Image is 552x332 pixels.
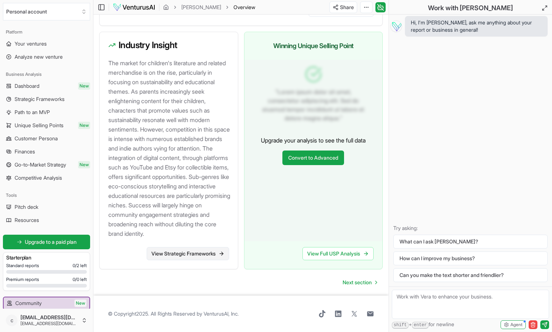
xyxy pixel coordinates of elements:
span: Go-to-Market Strategy [15,161,66,168]
span: Upgrade to a paid plan [25,238,77,246]
button: What can I ask [PERSON_NAME]? [393,235,548,249]
a: VenturusAI, Inc [204,310,238,317]
kbd: shift [392,322,409,329]
a: Customer Persona [3,133,90,144]
p: Try asking: [393,224,548,232]
span: Resources [15,216,39,224]
a: View Full USP Analysis [302,247,374,260]
button: Can you make the text shorter and friendlier? [393,268,548,282]
span: Community [15,300,42,307]
span: Strategic Frameworks [15,95,65,103]
a: Analyze new venture [3,51,90,63]
span: Analyze new venture [15,53,63,60]
span: New [78,82,90,90]
button: Share [329,1,357,13]
a: Competitive Analysis [3,172,90,184]
h3: Winning Unique Selling Point [253,41,374,51]
a: Pitch deck [3,201,90,213]
a: CommunityNew [4,297,89,309]
a: Upgrade to a paid plan [3,235,90,249]
span: Finances [15,148,35,155]
span: © Copyright 2025 . All Rights Reserved by . [108,310,239,317]
div: Tools [3,190,90,201]
img: Vera [390,20,402,32]
a: Go to next page [337,275,383,290]
a: Path to an MVP [3,106,90,118]
a: Resources [3,214,90,226]
a: DashboardNew [3,80,90,92]
span: Unique Selling Points [15,122,63,129]
span: Pitch deck [15,203,38,211]
h3: Starter plan [6,254,87,261]
span: Dashboard [15,82,39,90]
a: Finances [3,146,90,157]
h3: Industry Insight [108,41,229,50]
h2: Work with [PERSON_NAME] [428,3,513,13]
button: Agent [501,320,526,329]
span: Path to an MVP [15,109,50,116]
span: Hi, I'm [PERSON_NAME], ask me anything about your report or business in general! [411,19,542,34]
span: 0 / 2 left [73,263,87,269]
span: Share [340,4,354,11]
span: Agent [510,322,522,328]
span: + for newline [392,321,454,329]
img: logo [113,3,155,12]
span: c [6,315,18,326]
span: Premium reports [6,277,39,282]
button: Select an organization [3,3,90,20]
div: Platform [3,26,90,38]
span: Customer Persona [15,135,58,142]
a: Your ventures [3,38,90,50]
span: New [74,300,86,307]
a: Strategic Frameworks [3,93,90,105]
span: New [78,122,90,129]
p: The market for children's literature and related merchandise is on the rise, particularly in focu... [108,58,232,238]
button: How can I improve my business? [393,251,548,265]
span: Next section [343,279,372,286]
span: [EMAIL_ADDRESS][DOMAIN_NAME] [20,321,78,327]
span: Standard reports [6,263,39,269]
a: Unique Selling PointsNew [3,120,90,131]
span: Competitive Analysis [15,174,62,181]
span: Your ventures [15,40,47,47]
span: Overview [233,4,255,11]
div: Business Analysis [3,69,90,80]
p: Upgrade your analysis to see the full data [261,136,366,145]
span: 0 / 0 left [73,277,87,282]
a: Go-to-Market StrategyNew [3,159,90,171]
kbd: enter [412,322,429,329]
a: View Strategic Frameworks [147,247,229,260]
span: New [78,161,90,168]
button: c[EMAIL_ADDRESS][DOMAIN_NAME][EMAIL_ADDRESS][DOMAIN_NAME] [3,312,90,329]
nav: breadcrumb [163,4,255,11]
a: Convert to Advanced [282,151,344,165]
a: [PERSON_NAME] [181,4,221,11]
span: [EMAIL_ADDRESS][DOMAIN_NAME] [20,314,78,321]
nav: pagination [337,275,383,290]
